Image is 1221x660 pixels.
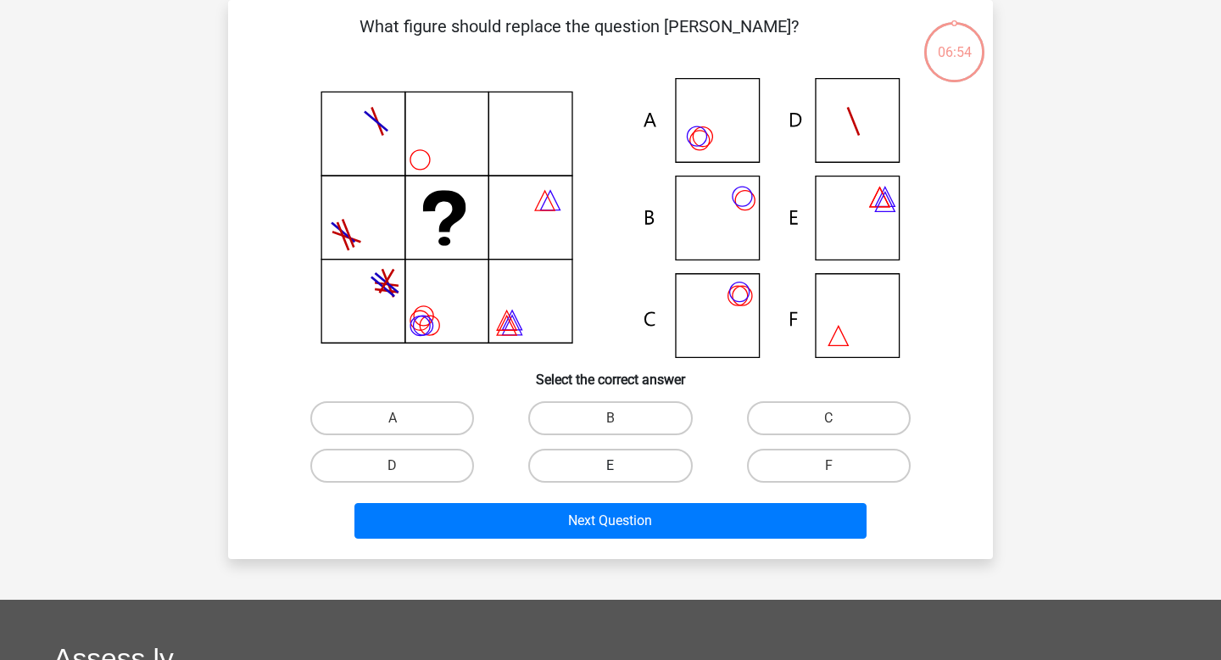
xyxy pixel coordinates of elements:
[747,401,911,435] label: C
[310,449,474,483] label: D
[528,449,692,483] label: E
[354,503,867,539] button: Next Question
[747,449,911,483] label: F
[310,401,474,435] label: A
[923,20,986,63] div: 06:54
[255,358,966,388] h6: Select the correct answer
[255,14,902,64] p: What figure should replace the question [PERSON_NAME]?
[528,401,692,435] label: B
